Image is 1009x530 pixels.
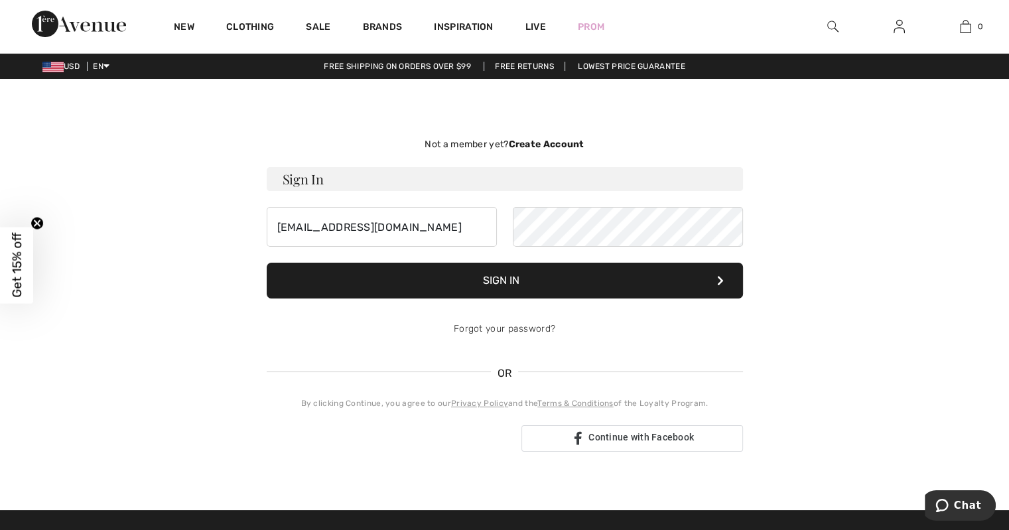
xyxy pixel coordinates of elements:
a: 0 [933,19,998,34]
a: Privacy Policy [451,399,508,408]
a: Sign In [883,19,915,35]
a: Sale [306,21,330,35]
span: Inspiration [434,21,493,35]
img: My Info [894,19,905,34]
a: Brands [363,21,403,35]
div: By clicking Continue, you agree to our and the of the Loyalty Program. [267,397,743,409]
span: EN [93,62,109,71]
button: Close teaser [31,216,44,230]
a: Clothing [226,21,274,35]
a: Terms & Conditions [537,399,613,408]
a: Forgot your password? [454,323,555,334]
a: Free Returns [484,62,565,71]
span: Continue with Facebook [588,432,694,442]
img: US Dollar [42,62,64,72]
strong: Create Account [508,139,584,150]
img: search the website [827,19,839,34]
a: Prom [578,20,604,34]
span: Get 15% off [9,233,25,298]
a: Continue with Facebook [521,425,743,452]
iframe: Sign in with Google Button [260,424,517,453]
a: Free shipping on orders over $99 [313,62,482,71]
span: USD [42,62,85,71]
span: 0 [978,21,983,33]
input: E-mail [267,207,497,247]
img: 1ère Avenue [32,11,126,37]
span: OR [491,365,519,381]
h3: Sign In [267,167,743,191]
button: Sign In [267,263,743,298]
div: Not a member yet? [267,137,743,151]
a: Live [525,20,546,34]
a: Lowest Price Guarantee [567,62,696,71]
iframe: Opens a widget where you can chat to one of our agents [925,490,996,523]
a: New [174,21,194,35]
img: My Bag [960,19,971,34]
